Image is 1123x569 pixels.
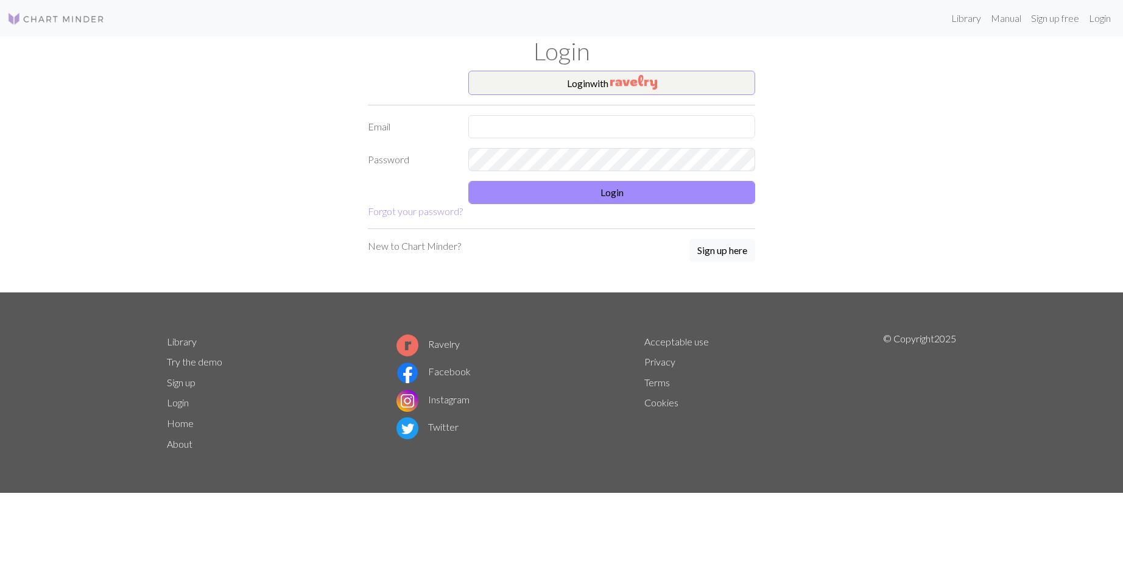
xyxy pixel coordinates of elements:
a: Facebook [396,366,471,377]
a: Library [167,336,197,347]
a: Privacy [644,356,675,367]
a: Library [946,6,986,30]
img: Ravelry logo [396,334,418,356]
img: Instagram logo [396,390,418,412]
button: Loginwith [468,71,755,95]
img: Logo [7,12,105,26]
a: Login [1084,6,1116,30]
a: Twitter [396,421,459,433]
img: Twitter logo [396,417,418,439]
a: Forgot your password? [368,205,463,217]
label: Email [361,115,461,138]
a: Acceptable use [644,336,709,347]
a: Home [167,417,194,429]
h1: Login [160,37,963,66]
a: Ravelry [396,338,460,350]
a: Try the demo [167,356,222,367]
img: Facebook logo [396,362,418,384]
button: Login [468,181,755,204]
p: © Copyright 2025 [883,331,956,454]
a: Sign up [167,376,195,388]
label: Password [361,148,461,171]
a: Sign up free [1026,6,1084,30]
img: Ravelry [610,75,657,90]
a: Cookies [644,397,678,408]
p: New to Chart Minder? [368,239,461,253]
a: Instagram [396,394,470,405]
a: Login [167,397,189,408]
button: Sign up here [689,239,755,262]
a: Terms [644,376,670,388]
a: About [167,438,192,450]
a: Manual [986,6,1026,30]
a: Sign up here [689,239,755,263]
